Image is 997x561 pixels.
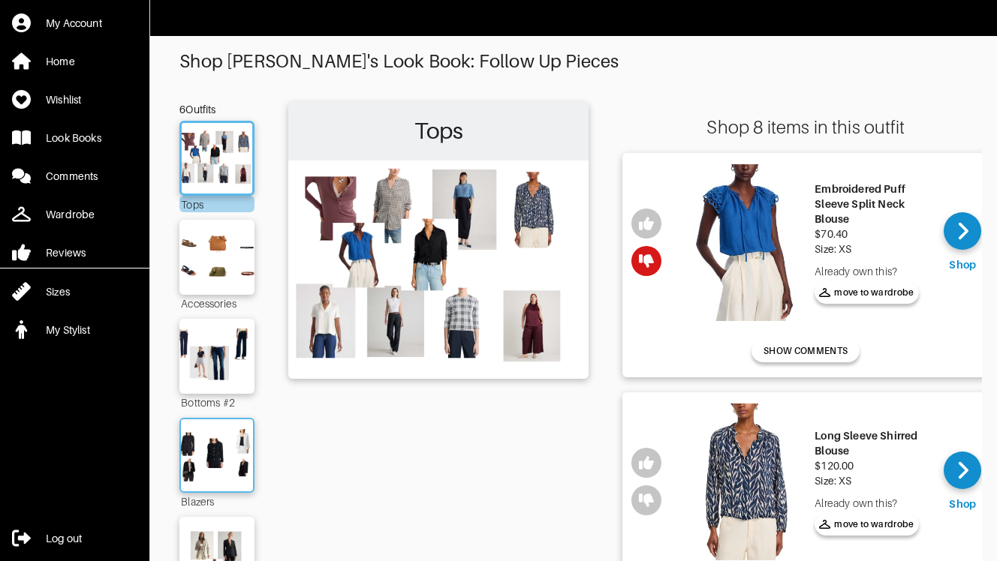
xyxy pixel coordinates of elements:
img: Outfit Blazers [176,427,258,484]
div: Look Books [46,130,101,145]
span: move to wardrobe [819,286,914,299]
a: Shop [944,451,981,511]
div: Embroidered Puff Sleeve Split Neck Blouse [815,181,932,226]
img: Long Sleeve Shirred Blouse [682,403,807,560]
div: Shop [949,257,976,272]
div: My Account [46,16,102,31]
img: Embroidered Puff Sleeve Split Neck Blouse [682,164,807,321]
div: Already own this? [815,264,932,279]
div: Reviews [46,245,86,260]
div: Shop [PERSON_NAME]'s Look Book: Follow Up Pieces [179,51,967,72]
div: Wishlist [46,92,81,107]
img: Outfit Tops [296,168,581,369]
div: Tops [179,196,255,212]
div: Accessories [179,295,255,311]
div: My Stylist [46,322,90,337]
div: Already own this? [815,496,932,511]
div: Long Sleeve Shirred Blouse [815,428,932,458]
div: $120.00 [815,458,932,473]
button: move to wardrobe [815,513,919,535]
img: Outfit Tops [178,130,257,186]
img: Outfit Bottoms #2 [174,326,260,386]
div: Bottoms #2 [179,394,255,410]
button: SHOW COMMENTS [752,340,860,362]
div: Size: XS [815,241,932,256]
button: move to wardrobe [815,281,919,304]
span: move to wardrobe [819,517,914,531]
div: $70.40 [815,226,932,241]
div: Home [46,54,75,69]
div: Comments [46,169,98,184]
span: SHOW COMMENTS [764,344,848,358]
div: Sizes [46,284,70,299]
div: 6 Outfits [179,102,255,117]
div: Shop [949,496,976,511]
div: Blazers [179,493,255,509]
div: Wardrobe [46,207,95,222]
div: Size: XS [815,473,932,488]
h2: Tops [296,109,581,153]
img: Outfit Accessories [174,227,260,287]
div: Shop 8 items in this outfit [622,117,989,138]
a: Shop [944,212,981,272]
div: Log out [46,531,82,546]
